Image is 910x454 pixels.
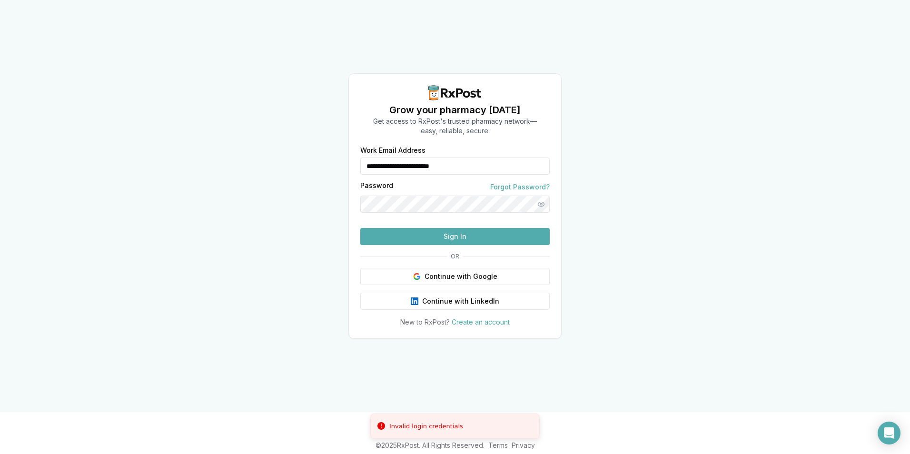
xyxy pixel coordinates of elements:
a: Terms [488,441,508,449]
span: New to RxPost? [400,318,450,326]
label: Work Email Address [360,147,550,154]
button: Continue with Google [360,268,550,285]
span: OR [447,253,463,260]
label: Password [360,182,393,192]
img: Google [413,273,421,280]
div: Invalid login credentials [389,422,463,431]
h1: Grow your pharmacy [DATE] [373,103,537,117]
button: Continue with LinkedIn [360,293,550,310]
img: RxPost Logo [425,85,485,100]
button: Show password [533,196,550,213]
button: Sign In [360,228,550,245]
a: Create an account [452,318,510,326]
a: Privacy [512,441,535,449]
a: Forgot Password? [490,182,550,192]
div: Open Intercom Messenger [878,422,900,444]
p: Get access to RxPost's trusted pharmacy network— easy, reliable, secure. [373,117,537,136]
img: LinkedIn [411,297,418,305]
